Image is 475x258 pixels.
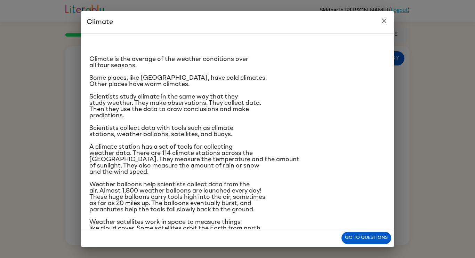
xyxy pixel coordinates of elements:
[89,219,335,244] span: Weather satellites work in space to measure things like cloud cover. Some satellites orbit the Ea...
[377,14,391,28] button: close
[89,144,299,175] span: A climate station has a set of tools for collecting weather data. There are 114 climate stations ...
[81,11,394,33] h2: Climate
[89,75,267,87] span: Some places, like [GEOGRAPHIC_DATA], have cold climates. Other places have warm climates.
[89,56,248,69] span: Climate is the average of the weather conditions over all four seasons.
[89,125,233,138] span: Scientists collect data with tools such as climate stations, weather balloons, satellites, and bu...
[341,232,391,244] button: Go to questions
[89,181,265,213] span: Weather balloons help scientists collect data from the air. Almost 1,800 weather balloons are lau...
[89,94,261,119] span: Scientists study climate in the same way that they study weather. They make observations. They co...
